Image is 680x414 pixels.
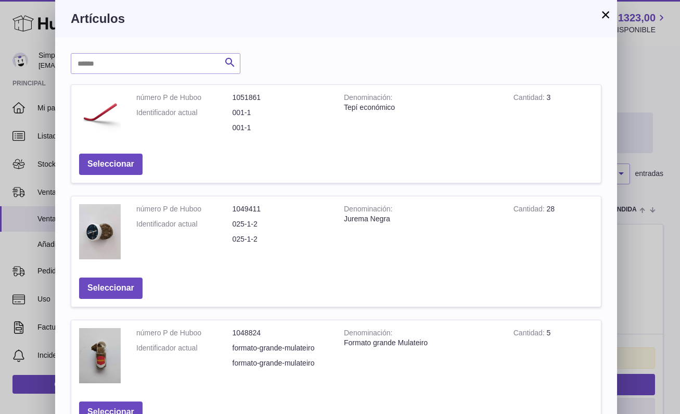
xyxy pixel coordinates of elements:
[136,219,233,229] dt: Identificador actual
[344,214,498,224] div: Jurema Negra
[233,219,329,229] dd: 025-1-2
[506,320,601,394] td: 5
[136,343,233,353] dt: Identificador actual
[344,338,498,348] div: Formato grande Mulateiro
[71,10,601,27] h3: Artículos
[514,93,547,104] strong: Cantidad
[233,204,329,214] dd: 1049411
[136,328,233,338] dt: número P de Huboo
[79,204,121,259] img: Jurema Negra
[136,93,233,103] dt: número P de Huboo
[344,329,392,340] strong: Denominación
[233,108,329,118] dd: 001-1
[599,8,612,21] button: ×
[136,204,233,214] dt: número P de Huboo
[233,358,329,368] dd: formato-grande-mulateiro
[79,154,143,175] button: Seleccionar
[344,205,392,216] strong: Denominación
[79,328,121,383] img: Formato grande Mulateiro
[79,93,121,134] img: Tepí económico
[514,329,547,340] strong: Cantidad
[136,108,233,118] dt: Identificador actual
[233,93,329,103] dd: 1051861
[344,93,392,104] strong: Denominación
[506,196,601,270] td: 28
[233,234,329,244] dd: 025-1-2
[514,205,547,216] strong: Cantidad
[233,328,329,338] dd: 1048824
[233,343,329,353] dd: formato-grande-mulateiro
[233,123,329,133] dd: 001-1
[344,103,498,112] div: Tepí económico
[506,85,601,146] td: 3
[79,278,143,299] button: Seleccionar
